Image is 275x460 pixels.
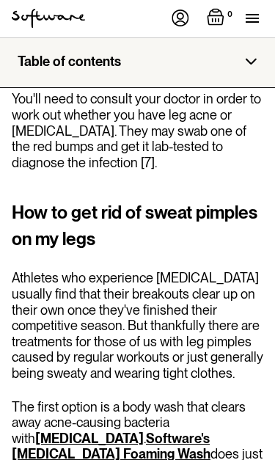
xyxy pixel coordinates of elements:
div: Table of contents [18,54,121,70]
a: home [12,10,85,29]
img: Software Logo [12,10,85,29]
a: Open empty cart [207,9,235,29]
div: 0 [224,9,235,22]
h2: How to get rid of sweat pimples on my legs [12,200,263,253]
p: Athletes who experience [MEDICAL_DATA] usually find that their breakouts clear up on their own on... [12,271,263,381]
a: [MEDICAL_DATA] [35,431,144,447]
p: You'll need to consult your doctor in order to work out whether you have leg acne or [MEDICAL_DAT... [12,92,263,171]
